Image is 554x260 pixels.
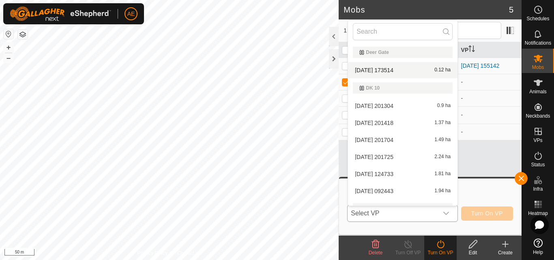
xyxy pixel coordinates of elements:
a: [DATE] 155142 [461,62,500,69]
span: Animals [529,89,547,94]
span: Schedules [526,16,549,21]
button: Turn On VP [461,206,513,221]
li: 2025-08-15 201418 [348,115,457,131]
a: Privacy Policy [137,249,168,257]
span: [DATE] 201418 [355,120,393,126]
li: 2025-08-15 201704 [348,132,457,148]
span: Help [533,250,543,255]
button: Reset Map [4,29,13,39]
input: Search [353,23,453,40]
span: [DATE] 201704 [355,137,393,143]
span: Turn On VP [471,210,503,217]
div: Turn On VP [424,249,457,256]
li: 2025-08-23 124733 [348,166,457,182]
th: VP [458,42,522,58]
span: 0.9 ha [437,103,451,109]
li: 2025-08-24 092443 [348,183,457,199]
span: 0.12 ha [434,67,451,73]
span: Heatmap [528,211,548,216]
span: [DATE] 173514 [355,67,393,73]
span: [DATE] 124733 [355,171,393,177]
td: - [458,106,522,124]
a: Contact Us [177,249,201,257]
div: dropdown trigger [438,205,454,221]
td: - [458,124,522,140]
td: - [458,90,522,106]
span: [DATE] 201304 [355,103,393,109]
span: 2.24 ha [434,154,451,160]
div: Create [489,249,522,256]
span: 1.81 ha [434,171,451,177]
p-sorticon: Activate to sort [468,47,475,53]
div: Deer Gate [359,50,446,55]
li: 2025-08-15 201304 [348,98,457,114]
li: 2025-08-24 173514 [348,62,457,78]
td: - [458,74,522,90]
span: Status [531,162,545,167]
a: Help [522,235,554,258]
div: Turn Off VP [392,249,424,256]
span: 5 [509,4,513,16]
span: Delete [369,250,383,256]
span: Neckbands [526,114,550,118]
span: Infra [533,187,543,191]
span: AE [127,10,135,18]
span: 1.49 ha [434,137,451,143]
span: 1 selected [344,26,403,35]
span: [DATE] 092443 [355,188,393,194]
h2: Mobs [344,5,509,15]
div: DK 10 [359,86,446,90]
span: VPs [533,138,542,143]
button: Map Layers [18,30,28,39]
li: 2025-08-15 201725 [348,149,457,165]
div: Edit [457,249,489,256]
img: Gallagher Logo [10,6,111,21]
span: 1.94 ha [434,188,451,194]
span: Select VP [348,205,438,221]
button: + [4,43,13,52]
button: – [4,53,13,63]
span: Notifications [525,41,551,45]
span: Mobs [532,65,544,70]
span: 1.37 ha [434,120,451,126]
span: [DATE] 201725 [355,154,393,160]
